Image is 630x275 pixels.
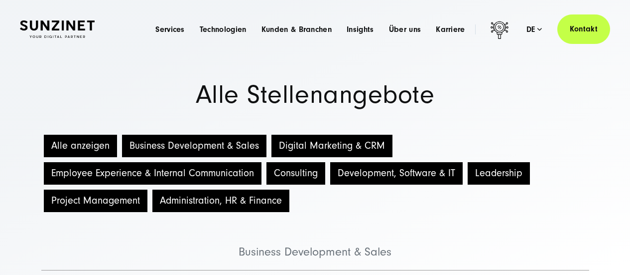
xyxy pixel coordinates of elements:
[557,14,610,44] a: Kontakt
[44,190,147,212] button: Project Management
[266,162,325,185] button: Consulting
[44,162,261,185] button: Employee Experience & Internal Communication
[271,135,392,157] button: Digital Marketing & CRM
[41,215,589,271] li: Business Development & Sales
[20,82,610,107] h1: Alle Stellenangebote
[20,20,95,38] img: SUNZINET Full Service Digital Agentur
[436,24,465,34] a: Karriere
[44,135,117,157] button: Alle anzeigen
[122,135,266,157] button: Business Development & Sales
[468,162,530,185] button: Leadership
[330,162,463,185] button: Development, Software & IT
[152,190,289,212] button: Administration, HR & Finance
[200,24,247,34] a: Technologien
[526,24,542,34] div: de
[261,24,332,34] a: Kunden & Branchen
[347,24,374,34] a: Insights
[155,24,185,34] a: Services
[389,24,421,34] a: Über uns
